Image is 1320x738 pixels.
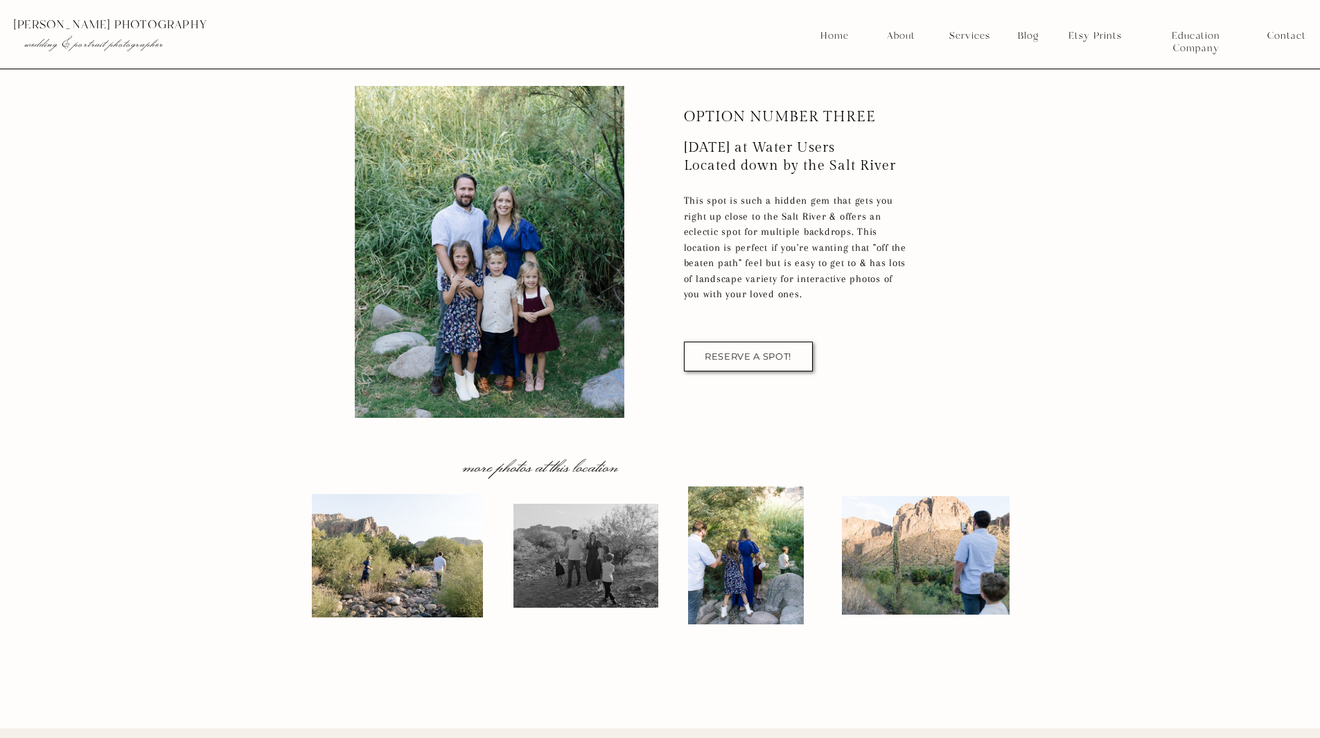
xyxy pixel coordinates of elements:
[684,193,908,309] p: This spot is such a hidden gem that gets you right up close to the Salt River & offers an eclecti...
[1013,30,1044,42] a: Blog
[883,30,918,42] a: About
[13,19,443,31] p: [PERSON_NAME] photography
[24,37,415,51] p: wedding & portrait photographer
[820,30,850,42] a: Home
[1063,30,1127,42] a: Etsy Prints
[684,109,895,127] p: option number three
[1267,30,1305,42] a: Contact
[944,30,995,42] a: Services
[1148,30,1244,42] a: Education Company
[421,455,661,475] p: more photos at this location
[703,351,794,362] a: RESERVE A SPOT!
[684,139,959,180] p: [DATE] at Water Users Located down by the Salt River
